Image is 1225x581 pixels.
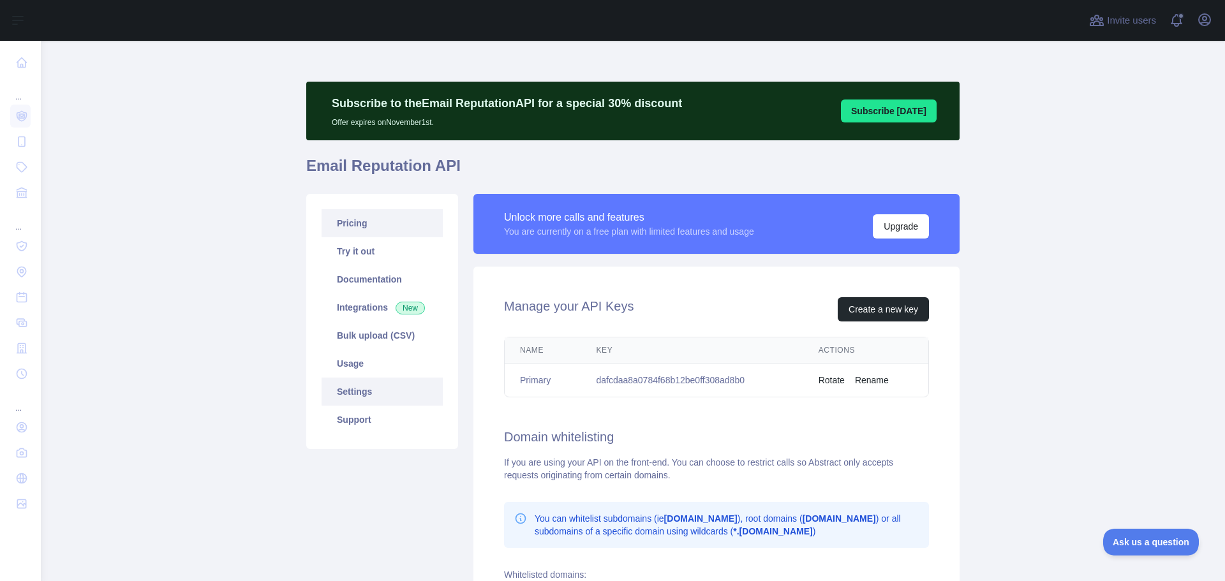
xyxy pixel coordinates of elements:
[322,209,443,237] a: Pricing
[733,526,812,536] b: *.[DOMAIN_NAME]
[504,210,754,225] div: Unlock more calls and features
[581,337,803,364] th: Key
[581,364,803,397] td: dafcdaa8a0784f68b12be0ff308ad8b0
[396,302,425,314] span: New
[306,156,960,186] h1: Email Reputation API
[838,297,929,321] button: Create a new key
[664,513,738,524] b: [DOMAIN_NAME]
[819,374,845,386] button: Rotate
[332,112,682,128] p: Offer expires on November 1st.
[504,225,754,238] div: You are currently on a free plan with limited features and usage
[10,77,31,102] div: ...
[855,374,889,386] button: Rename
[322,321,443,349] a: Bulk upload (CSV)
[1107,13,1156,28] span: Invite users
[332,94,682,112] p: Subscribe to the Email Reputation API for a special 30 % discount
[322,378,443,406] a: Settings
[1087,10,1159,31] button: Invite users
[803,513,876,524] b: [DOMAIN_NAME]
[505,337,581,364] th: Name
[803,337,928,364] th: Actions
[322,265,443,293] a: Documentation
[322,406,443,434] a: Support
[1103,529,1199,555] iframe: Toggle Customer Support
[505,364,581,397] td: Primary
[504,570,586,580] label: Whitelisted domains:
[10,207,31,232] div: ...
[10,388,31,413] div: ...
[841,99,937,122] button: Subscribe [DATE]
[873,214,929,239] button: Upgrade
[322,349,443,378] a: Usage
[504,297,634,321] h2: Manage your API Keys
[504,456,929,482] div: If you are using your API on the front-end. You can choose to restrict calls so Abstract only acc...
[322,237,443,265] a: Try it out
[322,293,443,321] a: Integrations New
[535,512,919,538] p: You can whitelist subdomains (ie ), root domains ( ) or all subdomains of a specific domain using...
[504,428,929,446] h2: Domain whitelisting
